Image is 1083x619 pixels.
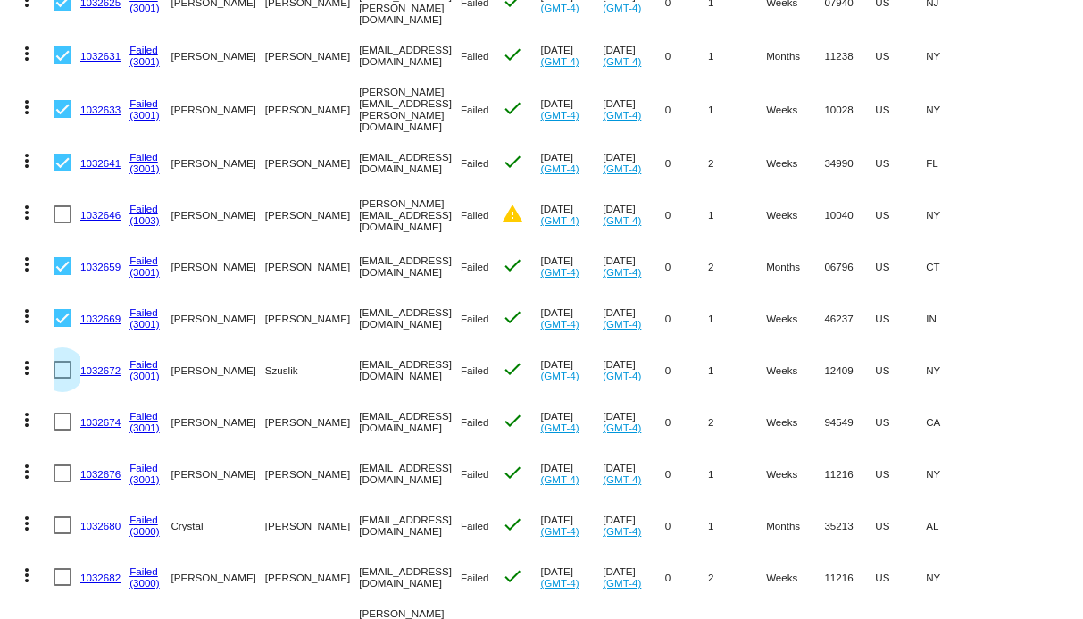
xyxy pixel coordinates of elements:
[359,551,461,603] mat-cell: [EMAIL_ADDRESS][DOMAIN_NAME]
[16,409,37,431] mat-icon: more_vert
[926,448,1043,499] mat-cell: NY
[129,514,158,525] a: Failed
[875,551,926,603] mat-cell: US
[603,29,665,81] mat-cell: [DATE]
[875,499,926,551] mat-cell: US
[265,81,359,137] mat-cell: [PERSON_NAME]
[708,396,766,448] mat-cell: 2
[16,565,37,586] mat-icon: more_vert
[540,29,603,81] mat-cell: [DATE]
[80,364,121,376] a: 1032672
[502,462,523,483] mat-icon: check
[824,81,875,137] mat-cell: 10028
[603,137,665,188] mat-cell: [DATE]
[603,473,641,485] a: (GMT-4)
[265,396,359,448] mat-cell: [PERSON_NAME]
[129,473,160,485] a: (3001)
[540,551,603,603] mat-cell: [DATE]
[875,188,926,240] mat-cell: US
[603,81,665,137] mat-cell: [DATE]
[80,50,121,62] a: 1032631
[16,150,37,171] mat-icon: more_vert
[80,104,121,115] a: 1032633
[875,137,926,188] mat-cell: US
[766,292,824,344] mat-cell: Weeks
[540,318,579,330] a: (GMT-4)
[875,448,926,499] mat-cell: US
[129,151,158,163] a: Failed
[603,266,641,278] a: (GMT-4)
[708,240,766,292] mat-cell: 2
[708,29,766,81] mat-cell: 1
[129,55,160,67] a: (3001)
[540,266,579,278] a: (GMT-4)
[80,261,121,272] a: 1032659
[129,2,160,13] a: (3001)
[875,240,926,292] mat-cell: US
[265,448,359,499] mat-cell: [PERSON_NAME]
[502,97,523,119] mat-icon: check
[540,448,603,499] mat-cell: [DATE]
[665,551,708,603] mat-cell: 0
[171,137,264,188] mat-cell: [PERSON_NAME]
[926,188,1043,240] mat-cell: NY
[665,448,708,499] mat-cell: 0
[540,137,603,188] mat-cell: [DATE]
[824,137,875,188] mat-cell: 34990
[708,344,766,396] mat-cell: 1
[766,81,824,137] mat-cell: Weeks
[461,416,489,428] span: Failed
[502,203,523,224] mat-icon: warning
[502,514,523,535] mat-icon: check
[665,292,708,344] mat-cell: 0
[824,396,875,448] mat-cell: 94549
[766,240,824,292] mat-cell: Months
[171,240,264,292] mat-cell: [PERSON_NAME]
[129,410,158,422] a: Failed
[359,448,461,499] mat-cell: [EMAIL_ADDRESS][DOMAIN_NAME]
[502,306,523,328] mat-icon: check
[926,344,1043,396] mat-cell: NY
[540,525,579,537] a: (GMT-4)
[824,344,875,396] mat-cell: 12409
[171,29,264,81] mat-cell: [PERSON_NAME]
[603,240,665,292] mat-cell: [DATE]
[502,565,523,587] mat-icon: check
[824,188,875,240] mat-cell: 10040
[80,468,121,480] a: 1032676
[708,188,766,240] mat-cell: 1
[665,344,708,396] mat-cell: 0
[16,43,37,64] mat-icon: more_vert
[16,513,37,534] mat-icon: more_vert
[665,396,708,448] mat-cell: 0
[129,318,160,330] a: (3001)
[540,240,603,292] mat-cell: [DATE]
[129,255,158,266] a: Failed
[708,81,766,137] mat-cell: 1
[875,81,926,137] mat-cell: US
[16,202,37,223] mat-icon: more_vert
[461,572,489,583] span: Failed
[129,266,160,278] a: (3001)
[603,448,665,499] mat-cell: [DATE]
[603,422,641,433] a: (GMT-4)
[265,188,359,240] mat-cell: [PERSON_NAME]
[80,157,121,169] a: 1032641
[80,313,121,324] a: 1032669
[926,81,1043,137] mat-cell: NY
[171,499,264,551] mat-cell: Crystal
[708,448,766,499] mat-cell: 1
[129,109,160,121] a: (3001)
[129,214,160,226] a: (1003)
[540,214,579,226] a: (GMT-4)
[875,292,926,344] mat-cell: US
[129,358,158,370] a: Failed
[502,358,523,380] mat-icon: check
[766,137,824,188] mat-cell: Weeks
[16,357,37,379] mat-icon: more_vert
[708,551,766,603] mat-cell: 2
[171,292,264,344] mat-cell: [PERSON_NAME]
[80,572,121,583] a: 1032682
[540,473,579,485] a: (GMT-4)
[824,29,875,81] mat-cell: 11238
